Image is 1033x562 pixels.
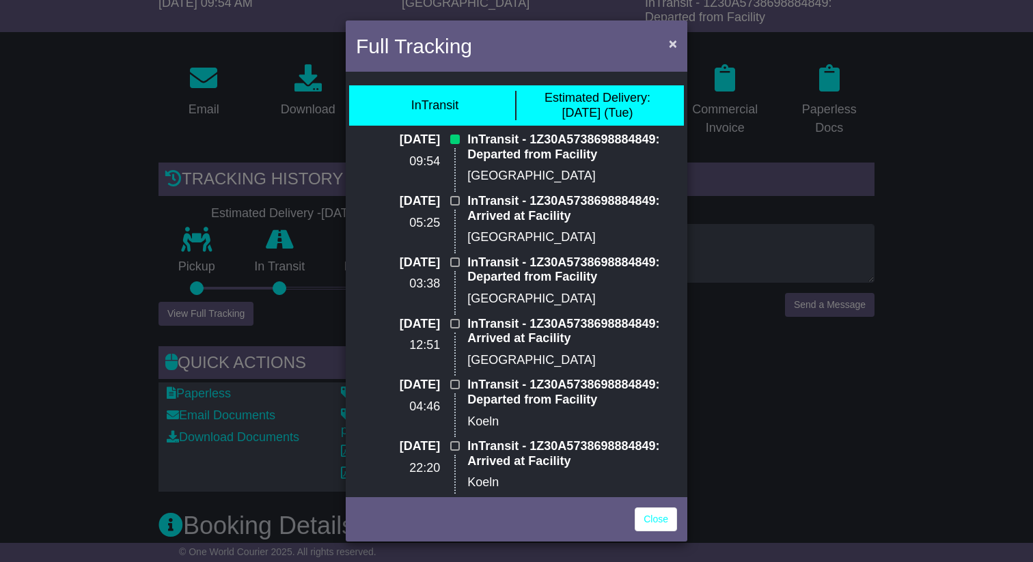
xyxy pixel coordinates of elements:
p: InTransit - 1Z30A5738698884849: Arrived at Facility [467,317,677,346]
p: Koeln [467,415,677,430]
p: InTransit - 1Z30A5738698884849: Departed from Facility [467,132,677,162]
p: [DATE] [356,317,440,332]
a: Close [635,507,677,531]
p: 03:38 [356,277,440,292]
p: InTransit - 1Z30A5738698884849: Arrived at Facility [467,194,677,223]
div: InTransit [411,98,458,113]
p: [GEOGRAPHIC_DATA] [467,169,677,184]
p: InTransit - 1Z30A5738698884849: Departed from Facility [467,255,677,285]
p: [DATE] [356,378,440,393]
p: [GEOGRAPHIC_DATA] [467,230,677,245]
p: 12:51 [356,338,440,353]
button: Close [662,29,684,57]
span: Estimated Delivery: [545,91,650,104]
div: [DATE] (Tue) [545,91,650,120]
p: Koeln [467,475,677,490]
h4: Full Tracking [356,31,472,61]
p: [GEOGRAPHIC_DATA] [467,292,677,307]
p: 05:25 [356,216,440,231]
p: [DATE] [356,439,440,454]
p: InTransit - 1Z30A5738698884849: Arrived at Facility [467,439,677,468]
span: × [669,36,677,51]
p: [DATE] [356,255,440,270]
p: InTransit - 1Z30A5738698884849: Departed from Facility [467,378,677,407]
p: 22:20 [356,461,440,476]
p: 09:54 [356,154,440,169]
p: [DATE] [356,132,440,147]
p: 04:46 [356,399,440,415]
p: [DATE] [356,194,440,209]
p: [GEOGRAPHIC_DATA] [467,353,677,368]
